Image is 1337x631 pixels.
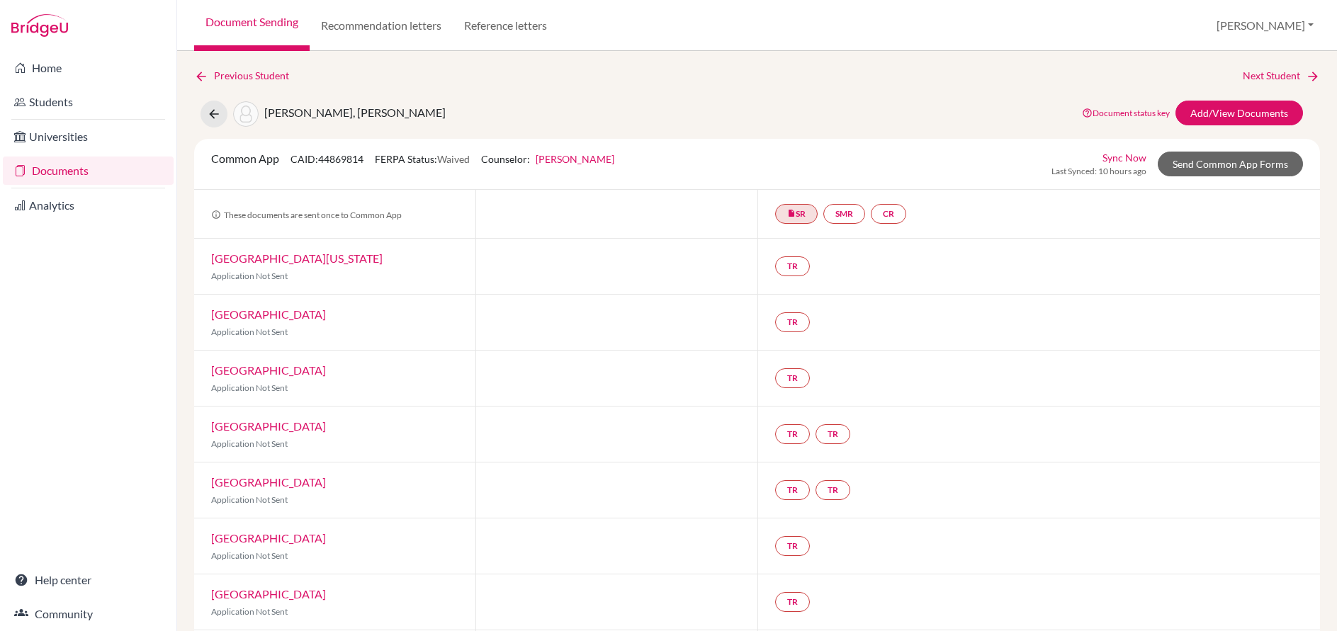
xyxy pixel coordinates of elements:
a: TR [775,536,810,556]
a: TR [775,592,810,612]
span: Application Not Sent [211,438,288,449]
span: These documents are sent once to Common App [211,210,402,220]
a: [PERSON_NAME] [536,153,614,165]
img: Bridge-U [11,14,68,37]
span: Last Synced: 10 hours ago [1051,165,1146,178]
a: [GEOGRAPHIC_DATA] [211,363,326,377]
a: [GEOGRAPHIC_DATA] [211,587,326,601]
a: TR [775,368,810,388]
a: Previous Student [194,68,300,84]
a: insert_drive_fileSR [775,204,818,224]
a: Send Common App Forms [1158,152,1303,176]
a: Sync Now [1102,150,1146,165]
a: TR [816,480,850,500]
a: [GEOGRAPHIC_DATA] [211,307,326,321]
a: [GEOGRAPHIC_DATA] [211,475,326,489]
a: Home [3,54,174,82]
span: Application Not Sent [211,494,288,505]
span: CAID: 44869814 [290,153,363,165]
i: insert_drive_file [787,209,796,217]
a: SMR [823,204,865,224]
a: Students [3,88,174,116]
a: TR [775,312,810,332]
span: Application Not Sent [211,271,288,281]
a: Add/View Documents [1175,101,1303,125]
a: Next Student [1243,68,1320,84]
span: Application Not Sent [211,606,288,617]
a: TR [816,424,850,444]
a: Help center [3,566,174,594]
a: Document status key [1082,108,1170,118]
span: Application Not Sent [211,326,288,337]
a: TR [775,480,810,500]
button: [PERSON_NAME] [1210,12,1320,39]
span: Application Not Sent [211,382,288,393]
span: Application Not Sent [211,550,288,561]
a: [GEOGRAPHIC_DATA] [211,531,326,545]
a: TR [775,256,810,276]
span: Waived [437,153,470,165]
a: [GEOGRAPHIC_DATA][US_STATE] [211,251,383,265]
a: Analytics [3,191,174,220]
span: Common App [211,152,279,165]
span: FERPA Status: [375,153,470,165]
a: TR [775,424,810,444]
span: [PERSON_NAME], [PERSON_NAME] [264,106,446,119]
a: Universities [3,123,174,151]
a: Documents [3,157,174,185]
a: CR [871,204,906,224]
span: Counselor: [481,153,614,165]
a: Community [3,600,174,628]
a: [GEOGRAPHIC_DATA] [211,419,326,433]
